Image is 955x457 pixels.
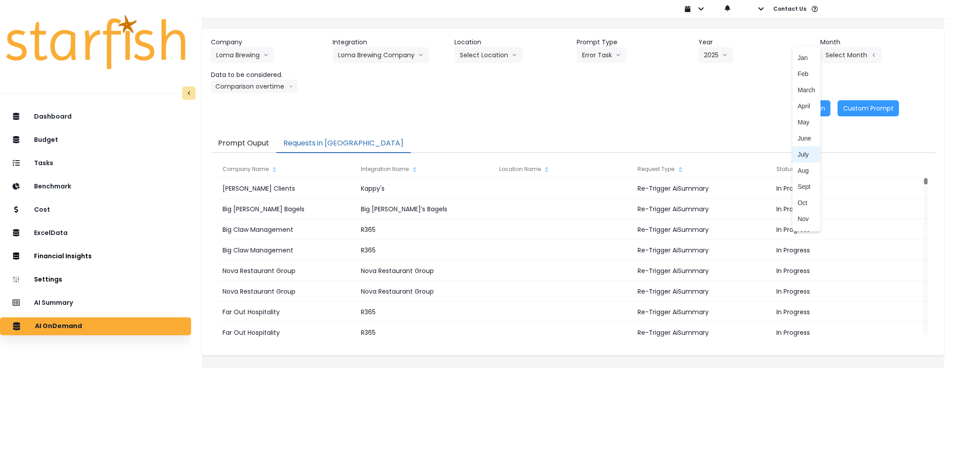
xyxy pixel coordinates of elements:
div: In Progress [772,302,910,322]
span: April [798,102,815,111]
span: June [798,134,815,143]
div: Status [772,160,910,178]
svg: arrow down line [263,51,269,60]
button: Loma Brewingarrow down line [211,47,274,63]
div: R365 [356,219,494,240]
button: Requests in [GEOGRAPHIC_DATA] [276,134,411,153]
div: Re-Trigger AiSummary [634,302,771,322]
span: Sept [798,182,815,191]
header: Prompt Type [577,38,691,47]
button: Select Locationarrow down line [454,47,522,63]
p: AI Summary [34,299,73,307]
span: March [798,85,815,94]
div: Location Name [495,160,633,178]
div: Re-Trigger AiSummary [634,178,771,199]
span: May [798,118,815,127]
svg: arrow down line [418,51,424,60]
div: In Progress [772,281,910,302]
span: Aug [798,166,815,175]
p: Dashboard [34,113,72,120]
div: Big [PERSON_NAME]’s Bagels [356,199,494,219]
svg: arrow down line [722,51,728,60]
div: R365 [356,240,494,261]
svg: arrow down line [512,51,517,60]
div: Re-Trigger AiSummary [634,322,771,343]
svg: sort [677,166,684,173]
header: Data to be considered. [211,70,325,80]
button: Select Montharrow left line [821,47,882,63]
svg: sort [411,166,418,173]
svg: arrow down line [289,82,293,91]
div: Nova Restaurant Group [218,281,356,302]
div: Far Out Hospitality [218,322,356,343]
p: Benchmark [34,183,71,190]
svg: arrow down line [616,51,621,60]
button: Comparison overtimearrow down line [211,80,298,93]
div: Kappy's [356,178,494,199]
span: Nov [798,214,815,223]
header: Company [211,38,325,47]
span: Oct [798,198,815,207]
div: Re-Trigger AiSummary [634,240,771,261]
div: In Progress [772,199,910,219]
svg: sort [271,166,278,173]
span: July [798,150,815,159]
p: Cost [34,206,50,214]
div: Request Type [634,160,771,178]
div: Big Claw Management [218,240,356,261]
svg: sort [543,166,550,173]
button: Prompt Ouput [211,134,276,153]
div: Re-Trigger AiSummary [634,281,771,302]
p: Tasks [34,159,53,167]
div: Nova Restaurant Group [356,261,494,281]
div: Re-Trigger AiSummary [634,219,771,240]
div: In Progress [772,240,910,261]
header: Month [821,38,935,47]
header: Location [454,38,569,47]
div: [PERSON_NAME] Clients [218,178,356,199]
span: Feb [798,69,815,78]
button: Error Taskarrow down line [577,47,626,63]
ul: Select Montharrow left line [792,47,821,231]
div: R365 [356,322,494,343]
div: Re-Trigger AiSummary [634,199,771,219]
div: Nova Restaurant Group [356,281,494,302]
button: Loma Brewing Companyarrow down line [333,47,429,63]
header: Year [698,38,813,47]
div: Re-Trigger AiSummary [634,261,771,281]
div: Big Claw Management [218,219,356,240]
p: Budget [34,136,58,144]
div: Big [PERSON_NAME] Bagels [218,199,356,219]
span: Jan [798,53,815,62]
svg: arrow left line [871,51,877,60]
div: In Progress [772,178,910,199]
button: Custom Prompt [838,100,899,116]
div: Company Name [218,160,356,178]
p: ExcelData [34,229,68,237]
div: In Progress [772,219,910,240]
div: R365 [356,302,494,322]
div: In Progress [772,261,910,281]
div: Integration Name [356,160,494,178]
div: In Progress [772,322,910,343]
header: Integration [333,38,447,47]
div: Nova Restaurant Group [218,261,356,281]
p: AI OnDemand [35,322,82,330]
button: 2025arrow down line [698,47,733,63]
div: Far Out Hospitality [218,302,356,322]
